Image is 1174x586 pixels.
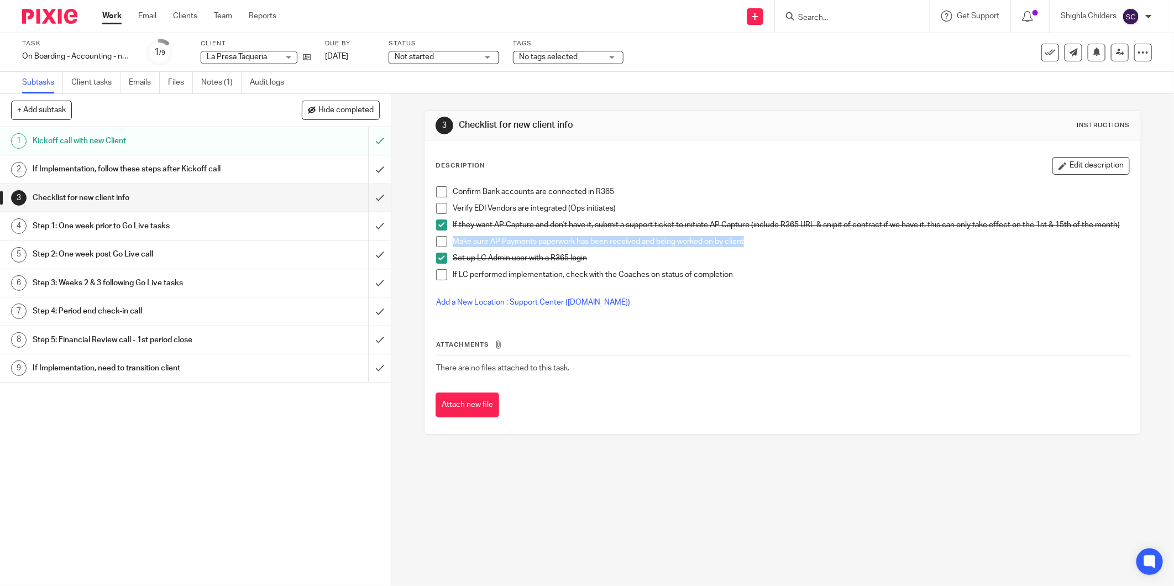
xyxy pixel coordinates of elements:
[436,342,489,348] span: Attachments
[11,190,27,206] div: 3
[453,219,1129,231] p: If they want AP Capture and don't have it, submit a support ticket to initiate AP Capture (includ...
[325,39,375,48] label: Due by
[168,72,193,93] a: Files
[138,11,156,22] a: Email
[519,53,578,61] span: No tags selected
[33,275,249,291] h1: Step 3: Weeks 2 & 3 following Go Live tasks
[201,72,242,93] a: Notes (1)
[1077,121,1130,130] div: Instructions
[22,72,63,93] a: Subtasks
[173,11,197,22] a: Clients
[22,39,133,48] label: Task
[453,269,1129,280] p: If LC performed implementation, check with the Coaches on status of completion
[11,332,27,348] div: 8
[1061,11,1117,22] p: Shighla Childers
[33,303,249,320] h1: Step 4: Period end check-in call
[33,218,249,234] h1: Step 1: One week prior to Go Live tasks
[318,106,374,115] span: Hide completed
[11,360,27,376] div: 9
[102,11,122,22] a: Work
[453,253,1129,264] p: Set up LC Admin user with a R365 login
[453,236,1129,247] p: Make sure AP Payments paperwork has been received and being worked on by client
[436,299,630,306] a: Add a New Location : Support Center ([DOMAIN_NAME])
[159,50,165,56] small: /9
[513,39,623,48] label: Tags
[957,12,999,20] span: Get Support
[129,72,160,93] a: Emails
[11,162,27,177] div: 2
[22,51,133,62] div: On Boarding - Accounting - new client
[250,72,292,93] a: Audit logs
[1122,8,1140,25] img: svg%3E
[395,53,434,61] span: Not started
[389,39,499,48] label: Status
[325,53,348,60] span: [DATE]
[1052,157,1130,175] button: Edit description
[797,13,897,23] input: Search
[453,186,1129,197] p: Confirm Bank accounts are connected in R365
[436,117,453,134] div: 3
[11,275,27,291] div: 6
[436,364,569,372] span: There are no files attached to this task.
[11,133,27,149] div: 1
[154,46,165,59] div: 1
[11,218,27,234] div: 4
[33,332,249,348] h1: Step 5: Financial Review call - 1st period close
[214,11,232,22] a: Team
[11,247,27,263] div: 5
[33,161,249,177] h1: If Implementation, follow these steps after Kickoff call
[11,304,27,319] div: 7
[22,9,77,24] img: Pixie
[436,161,485,170] p: Description
[11,101,72,119] button: + Add subtask
[33,246,249,263] h1: Step 2: One week post Go Live call
[302,101,380,119] button: Hide completed
[459,119,806,131] h1: Checklist for new client info
[33,360,249,376] h1: If Implementation, need to transition client
[207,53,267,61] span: La Presa Taqueria
[249,11,276,22] a: Reports
[33,190,249,206] h1: Checklist for new client info
[71,72,120,93] a: Client tasks
[436,393,499,417] button: Attach new file
[201,39,311,48] label: Client
[453,203,1129,214] p: Verify EDI Vendors are integrated (Ops initiates)
[33,133,249,149] h1: Kickoff call with new Client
